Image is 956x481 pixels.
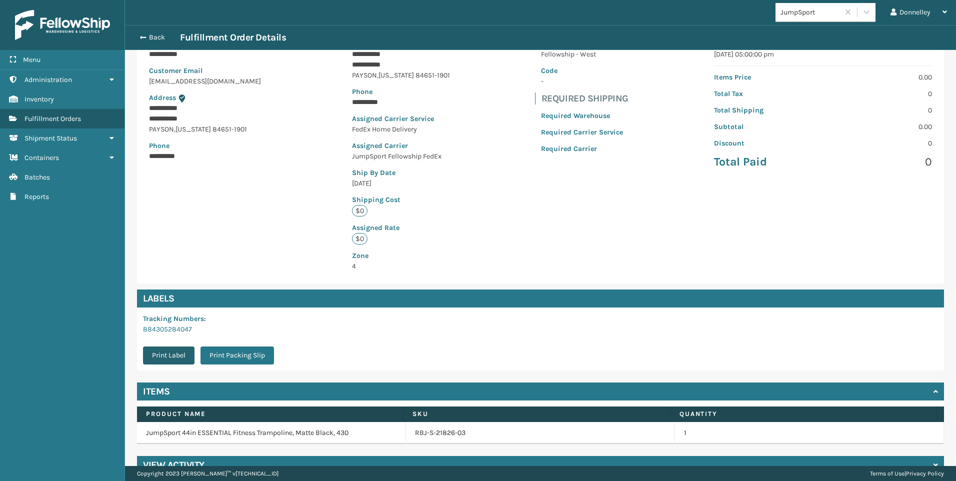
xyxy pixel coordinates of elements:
p: Assigned Rate [352,222,450,233]
p: Zone [352,250,450,261]
span: Tracking Numbers : [143,314,206,323]
h4: View Activity [143,459,204,471]
a: RBJ-S-21826-03 [415,428,465,438]
p: [DATE] [352,178,450,188]
h3: Fulfillment Order Details [180,31,286,43]
p: $0 [352,205,367,216]
p: Assigned Carrier [352,140,450,151]
p: Required Carrier [541,143,623,154]
p: [DATE] 05:00:00 pm [714,49,932,59]
p: - [541,76,623,86]
span: [US_STATE] [175,125,211,133]
span: Batches [24,173,50,181]
button: Print Packing Slip [200,346,274,364]
span: 84651-1901 [415,71,450,79]
label: Product Name [146,409,394,418]
p: FedEx Home Delivery [352,124,450,134]
span: , [174,125,175,133]
span: 84651-1901 [212,125,247,133]
p: [EMAIL_ADDRESS][DOMAIN_NAME] [149,76,261,86]
a: 884305284047 [143,325,192,333]
p: Copyright 2023 [PERSON_NAME]™ v [TECHNICAL_ID] [137,466,278,481]
span: Inventory [24,95,54,103]
span: Fulfillment Orders [24,114,81,123]
p: Phone [352,86,450,97]
p: Code [541,65,623,76]
p: 0 [829,88,932,99]
a: Privacy Policy [906,470,944,477]
span: Administration [24,75,72,84]
label: SKU [412,409,660,418]
p: Subtotal [714,121,817,132]
p: Ship By Date [352,167,450,178]
p: Shipping Cost [352,194,450,205]
span: Shipment Status [24,134,77,142]
td: JumpSport 44in ESSENTIAL Fitness Trampoline, Matte Black, 430 [137,422,406,444]
p: 0 [829,105,932,115]
h4: Items [143,385,170,397]
span: Menu [23,55,40,64]
img: logo [15,10,110,40]
p: Total Shipping [714,105,817,115]
span: PAYSON [352,71,377,79]
p: 0.00 [829,72,932,82]
p: Required Warehouse [541,110,623,121]
p: Customer Email [149,65,261,76]
span: [US_STATE] [378,71,414,79]
a: Terms of Use [870,470,904,477]
div: JumpSport [780,7,840,17]
h4: Labels [137,289,944,307]
p: 0 [829,154,932,169]
div: | [870,466,944,481]
td: 1 [675,422,944,444]
span: PAYSON [149,125,174,133]
p: Discount [714,138,817,148]
p: Required Carrier Service [541,127,623,137]
p: Fellowship - West [541,49,623,59]
p: 0 [829,138,932,148]
label: Quantity [679,409,927,418]
p: 0.00 [829,121,932,132]
p: Phone [149,140,261,151]
h4: Required Shipping [541,92,629,104]
p: Items Price [714,72,817,82]
button: Print Label [143,346,194,364]
span: Address [149,93,176,102]
span: Containers [24,153,59,162]
p: Total Tax [714,88,817,99]
span: 4 [352,250,450,270]
p: Assigned Carrier Service [352,113,450,124]
p: JumpSport Fellowship FedEx [352,151,450,161]
span: , [377,71,378,79]
button: Back [134,33,180,42]
p: Total Paid [714,154,817,169]
p: $0 [352,233,367,244]
span: Reports [24,192,49,201]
